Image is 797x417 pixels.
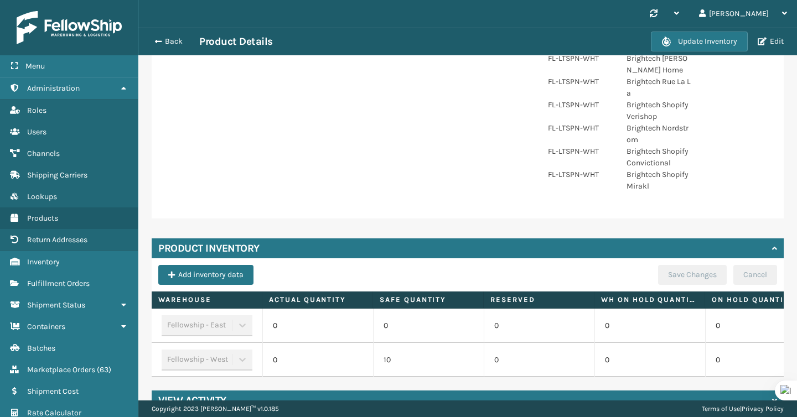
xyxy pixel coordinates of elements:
p: Brightech [PERSON_NAME] Home [627,53,692,76]
p: FL-LTSPN-WHT [548,145,613,157]
label: Warehouse [158,295,255,305]
p: Brightech Shopify Convictional [627,145,692,169]
span: Roles [27,106,46,115]
span: Shipment Cost [27,387,79,396]
td: 0 [594,343,705,377]
label: Actual Quantity [269,295,366,305]
button: Back [148,37,199,46]
a: Terms of Use [702,405,740,413]
p: Brightech Nordstrom [627,122,692,145]
td: 0 [373,309,484,343]
label: Safe Quantity [380,295,477,305]
p: FL-LTSPN-WHT [548,122,613,134]
span: Shipping Carriers [27,170,87,180]
td: 10 [373,343,484,377]
td: 0 [594,309,705,343]
span: Lookups [27,192,57,201]
span: Menu [25,61,45,71]
span: Inventory [27,257,60,267]
p: Brightech Rue La La [627,76,692,99]
p: 0 [494,355,584,366]
span: ( 63 ) [97,365,111,374]
span: Administration [27,84,80,93]
p: FL-LTSPN-WHT [548,99,613,111]
span: Shipment Status [27,300,85,310]
span: Batches [27,343,55,353]
span: Containers [27,322,65,331]
span: Marketplace Orders [27,365,95,374]
h4: View Activity [158,394,226,407]
p: FL-LTSPN-WHT [548,53,613,64]
h3: Product Details [199,35,273,48]
button: Save Changes [658,265,727,285]
label: WH On hold quantity [601,295,698,305]
span: Channels [27,149,60,158]
label: Reserved [490,295,587,305]
td: 0 [262,309,373,343]
img: logo [17,11,122,44]
p: Brightech Shopify Mirakl [627,169,692,192]
button: Update Inventory [651,32,748,51]
a: Privacy Policy [742,405,784,413]
button: Cancel [733,265,777,285]
button: Edit [754,37,787,46]
p: FL-LTSPN-WHT [548,76,613,87]
span: Users [27,127,46,137]
span: Products [27,213,58,223]
td: 0 [262,343,373,377]
span: Fulfillment Orders [27,279,90,288]
div: | [702,400,784,417]
button: Add inventory data [158,265,253,285]
p: 0 [494,320,584,331]
h4: Product Inventory [158,242,260,255]
p: FL-LTSPN-WHT [548,169,613,180]
span: Return Addresses [27,235,87,244]
p: Brightech Shopify Verishop [627,99,692,122]
p: Copyright 2023 [PERSON_NAME]™ v 1.0.185 [152,400,279,417]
